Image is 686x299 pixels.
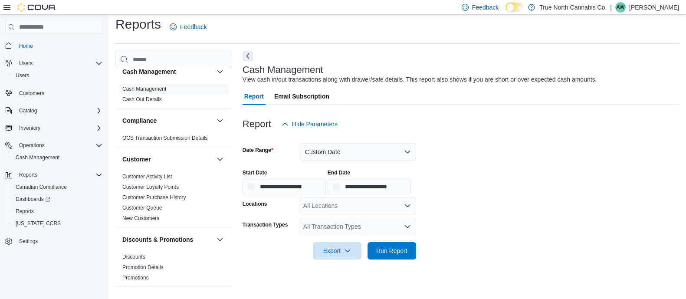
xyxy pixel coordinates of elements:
a: Settings [16,236,41,246]
div: Customer [115,171,232,227]
label: Locations [243,200,267,207]
h3: Discounts & Promotions [122,235,193,244]
a: Customer Loyalty Points [122,184,179,190]
span: Canadian Compliance [12,182,102,192]
label: Start Date [243,169,267,176]
button: Catalog [16,105,40,116]
button: Cash Management [122,67,213,76]
button: Reports [16,170,41,180]
button: Cash Management [9,151,106,164]
a: Customer Purchase History [122,194,186,200]
button: Hide Parameters [278,115,341,133]
button: Run Report [368,242,416,260]
span: Home [19,43,33,49]
a: Users [12,70,33,81]
span: Customer Loyalty Points [122,184,179,191]
button: Open list of options [404,223,411,230]
nav: Complex example [5,36,102,270]
a: Home [16,41,36,51]
span: Washington CCRS [12,218,102,229]
a: Cash Out Details [122,96,162,102]
button: Customer [122,155,213,164]
div: View cash in/out transactions along with drawer/safe details. This report also shows if you are s... [243,75,597,84]
label: End Date [328,169,350,176]
span: Email Subscription [274,88,329,105]
button: Users [2,57,106,69]
button: Custom Date [300,143,416,161]
label: Transaction Types [243,221,288,228]
a: Customer Activity List [122,174,172,180]
a: OCS Transaction Submission Details [122,135,208,141]
button: Catalog [2,105,106,117]
span: Inventory [16,123,102,133]
a: Cash Management [12,152,63,163]
p: True North Cannabis Co. [539,2,607,13]
a: Customer Queue [122,205,162,211]
span: New Customers [122,215,159,222]
button: Settings [2,235,106,247]
a: Cash Management [122,86,166,92]
span: Reports [19,171,37,178]
span: Users [12,70,102,81]
input: Dark Mode [505,3,524,12]
a: Feedback [166,18,210,36]
p: [PERSON_NAME] [629,2,679,13]
a: Customers [16,88,48,99]
button: Operations [2,139,106,151]
button: Reports [2,169,106,181]
span: AW [616,2,624,13]
span: Users [16,72,29,79]
button: Discounts & Promotions [215,234,225,245]
span: Customers [16,88,102,99]
span: Run Report [376,246,407,255]
span: Operations [16,140,102,151]
button: Discounts & Promotions [122,235,213,244]
button: Users [9,69,106,82]
button: Home [2,39,106,52]
div: Compliance [115,133,232,147]
span: Settings [16,236,102,246]
span: Discounts [122,253,145,260]
span: Hide Parameters [292,120,338,128]
button: Users [16,58,36,69]
button: Reports [9,205,106,217]
label: Date Range [243,147,273,154]
span: Report [244,88,264,105]
input: Press the down key to open a popover containing a calendar. [243,178,326,195]
span: Reports [16,208,34,215]
span: Catalog [19,107,37,114]
button: Inventory [16,123,44,133]
span: Cash Management [12,152,102,163]
span: Reports [16,170,102,180]
button: Operations [16,140,48,151]
div: Discounts & Promotions [115,252,232,286]
h1: Reports [115,16,161,33]
button: Compliance [122,116,213,125]
button: Inventory [2,122,106,134]
button: Cash Management [215,66,225,77]
button: Customers [2,87,106,99]
span: Cash Out Details [122,96,162,103]
span: Feedback [472,3,499,12]
button: [US_STATE] CCRS [9,217,106,230]
span: Cash Management [16,154,59,161]
button: Open list of options [404,202,411,209]
div: Cash Management [115,84,232,108]
span: Users [19,60,33,67]
button: Customer [215,154,225,164]
h3: Compliance [122,116,157,125]
button: Compliance [215,115,225,126]
span: [US_STATE] CCRS [16,220,61,227]
button: Export [313,242,361,260]
h3: Report [243,119,271,129]
a: Dashboards [9,193,106,205]
p: | [610,2,612,13]
span: Users [16,58,102,69]
span: Promotions [122,274,149,281]
span: OCS Transaction Submission Details [122,135,208,141]
a: Promotion Details [122,264,164,270]
span: Customer Purchase History [122,194,186,201]
span: Catalog [16,105,102,116]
